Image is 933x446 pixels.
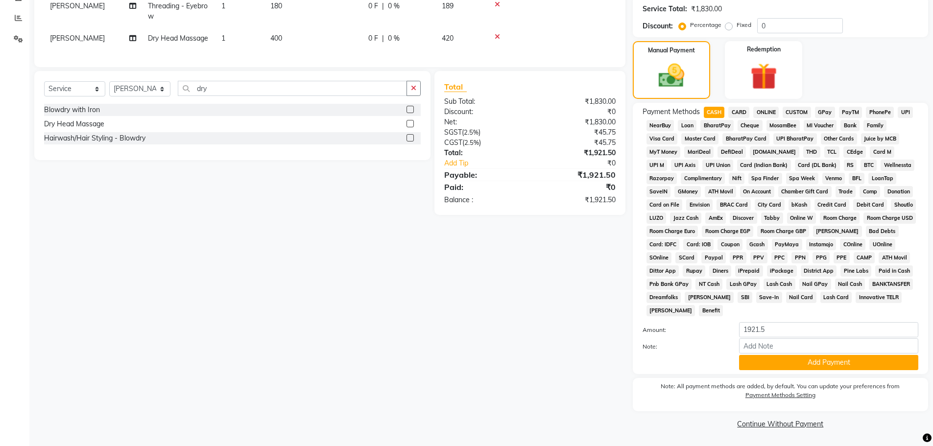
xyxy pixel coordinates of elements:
[646,252,672,263] span: SOnline
[437,138,530,148] div: ( )
[739,322,918,337] input: Amount
[822,173,845,184] span: Venmo
[820,292,852,303] span: Lash Card
[382,33,384,44] span: |
[854,252,875,263] span: CAMP
[761,212,783,224] span: Tabby
[748,173,782,184] span: Spa Finder
[773,133,817,144] span: UPI BharatPay
[740,186,774,197] span: On Account
[686,199,713,211] span: Envision
[834,252,850,263] span: PPE
[44,133,145,143] div: Hairwash/Hair Styling - Blowdry
[50,34,105,43] span: [PERSON_NAME]
[866,107,894,118] span: PhonePe
[772,239,802,250] span: PayMaya
[766,120,800,131] span: MosamBee
[840,265,871,277] span: Pine Labs
[675,252,697,263] span: SCard
[437,96,530,107] div: Sub Total:
[530,107,623,117] div: ₹0
[875,265,913,277] span: Paid in Cash
[368,1,378,11] span: 0 F
[148,1,208,21] span: Threading - Eyebrow
[646,160,668,171] span: UPI M
[442,1,454,10] span: 189
[835,279,865,290] span: Nail Cash
[824,146,840,158] span: TCL
[646,305,695,316] span: [PERSON_NAME]
[718,146,746,158] span: DefiDeal
[891,199,916,211] span: Shoutlo
[646,226,698,237] span: Room Charge Euro
[787,212,816,224] span: Online W
[806,239,837,250] span: Instamojo
[464,128,478,136] span: 2.5%
[799,279,831,290] span: Nail GPay
[635,342,732,351] label: Note:
[739,355,918,370] button: Add Payment
[382,1,384,11] span: |
[643,21,673,31] div: Discount:
[786,173,818,184] span: Spa Week
[700,120,734,131] span: BharatPay
[771,252,788,263] span: PPC
[388,33,400,44] span: 0 %
[530,169,623,181] div: ₹1,921.50
[866,226,899,237] span: Bad Debts
[683,265,705,277] span: Rupay
[646,186,671,197] span: SaveIN
[820,212,860,224] span: Room Charge
[884,186,913,197] span: Donation
[530,195,623,205] div: ₹1,921.50
[767,265,797,277] span: iPackage
[853,199,887,211] span: Debit Card
[646,239,680,250] span: Card: IDFC
[646,133,678,144] span: Visa Card
[646,120,674,131] span: NearBuy
[726,279,760,290] span: Lash GPay
[722,133,769,144] span: BharatPay Card
[860,186,880,197] span: Comp
[50,1,105,10] span: [PERSON_NAME]
[646,199,683,211] span: Card on File
[646,279,692,290] span: Pnb Bank GPay
[738,292,752,303] span: SBI
[735,265,763,277] span: iPrepaid
[803,146,820,158] span: THD
[437,127,530,138] div: ( )
[843,146,866,158] span: CEdge
[746,239,768,250] span: Gcash
[671,160,698,171] span: UPI Axis
[681,173,725,184] span: Complimentary
[730,252,746,263] span: PPR
[546,158,623,168] div: ₹0
[844,160,857,171] span: RS
[648,46,695,55] label: Manual Payment
[221,34,225,43] span: 1
[650,61,693,91] img: _cash.svg
[836,186,856,197] span: Trade
[717,199,751,211] span: BRAC Card
[863,212,916,224] span: Room Charge USD
[442,34,454,43] span: 420
[690,21,721,29] label: Percentage
[702,226,753,237] span: Room Charge EGP
[881,160,914,171] span: Wellnessta
[804,120,837,131] span: MI Voucher
[530,148,623,158] div: ₹1,921.50
[695,279,722,290] span: NT Cash
[737,21,751,29] label: Fixed
[643,107,700,117] span: Payment Methods
[704,107,725,118] span: CASH
[801,265,837,277] span: District App
[437,158,545,168] a: Add Tip
[861,133,900,144] span: Juice by MCB
[437,181,530,193] div: Paid:
[691,4,722,14] div: ₹1,830.00
[753,107,779,118] span: ONLINE
[730,212,757,224] span: Discover
[44,119,104,129] div: Dry Head Massage
[530,181,623,193] div: ₹0
[701,252,726,263] span: Paypal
